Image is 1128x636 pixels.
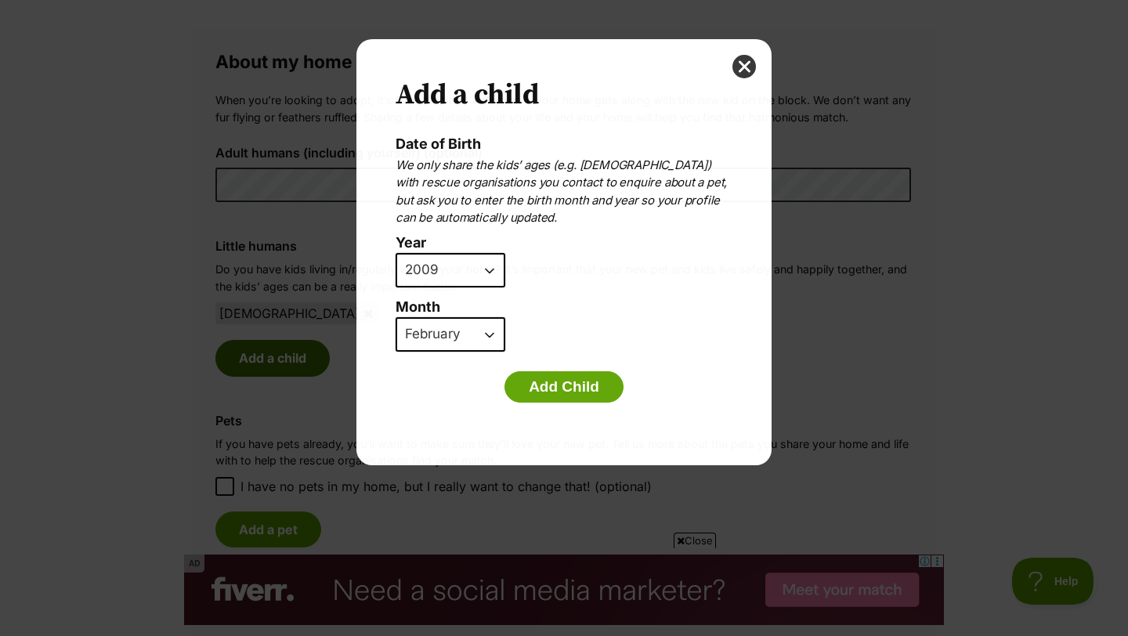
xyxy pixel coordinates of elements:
label: Date of Birth [396,136,481,152]
p: We only share the kids’ ages (e.g. [DEMOGRAPHIC_DATA]) with rescue organisations you contact to e... [396,157,732,227]
h2: Add a child [396,78,732,113]
button: close [732,55,756,78]
label: Year [396,235,725,251]
label: Month [396,299,732,316]
button: Add Child [504,371,624,403]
